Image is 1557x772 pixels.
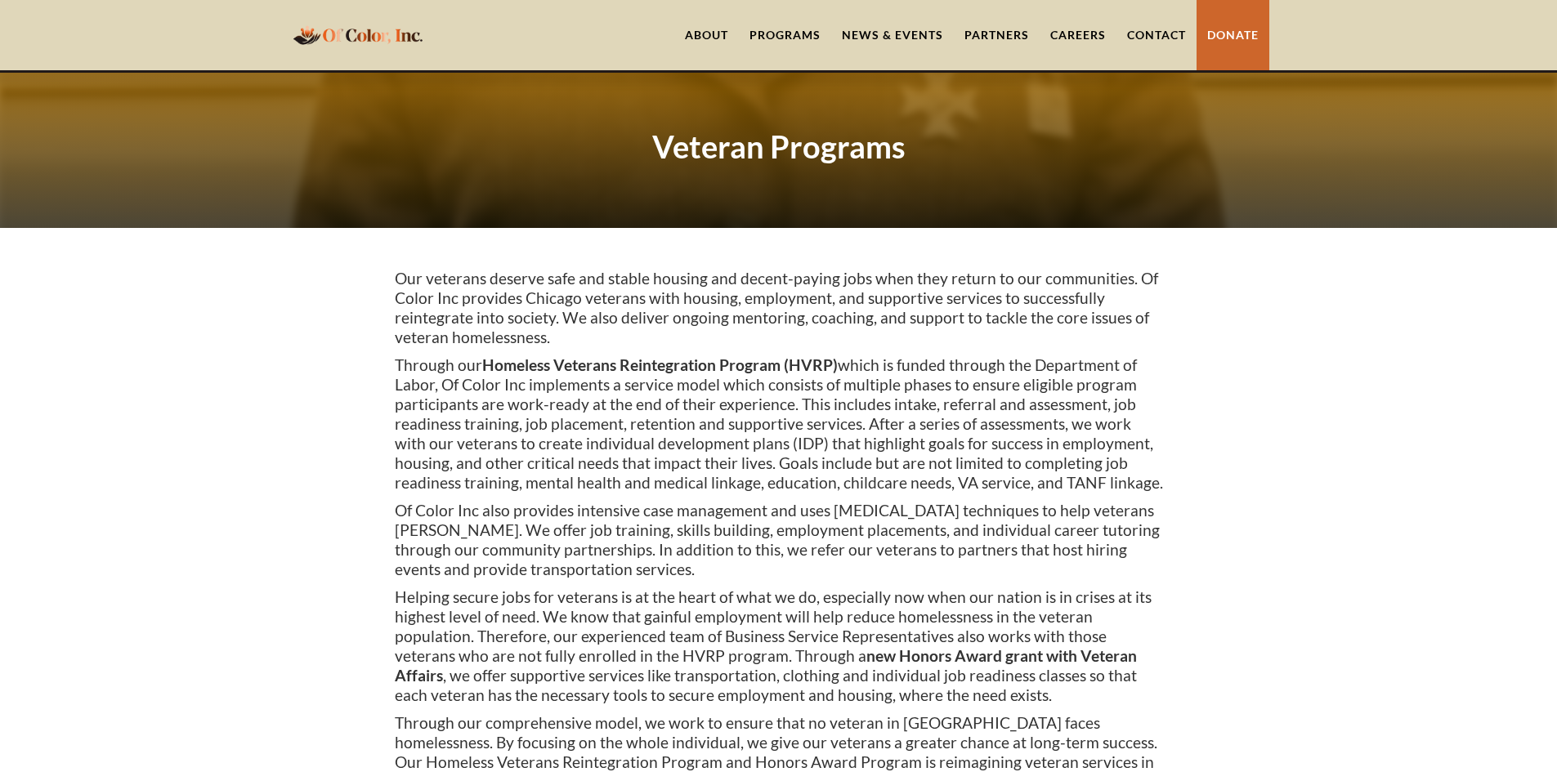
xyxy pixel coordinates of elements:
[652,127,906,165] strong: Veteran Programs
[482,355,838,374] strong: Homeless Veterans Reintegration Program (HVRP)
[395,269,1163,347] p: Our veterans deserve safe and stable housing and decent-paying jobs when they return to our commu...
[289,16,427,54] a: home
[395,646,1137,685] strong: new Honors Award grant with Veteran Affairs
[395,355,1163,493] p: Through our which is funded through the Department of Labor, Of Color Inc implements a service mo...
[395,501,1163,579] p: Of Color Inc also provides intensive case management and uses [MEDICAL_DATA] techniques to help v...
[749,27,821,43] div: Programs
[395,587,1163,705] p: Helping secure jobs for veterans is at the heart of what we do, especially now when our nation is...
